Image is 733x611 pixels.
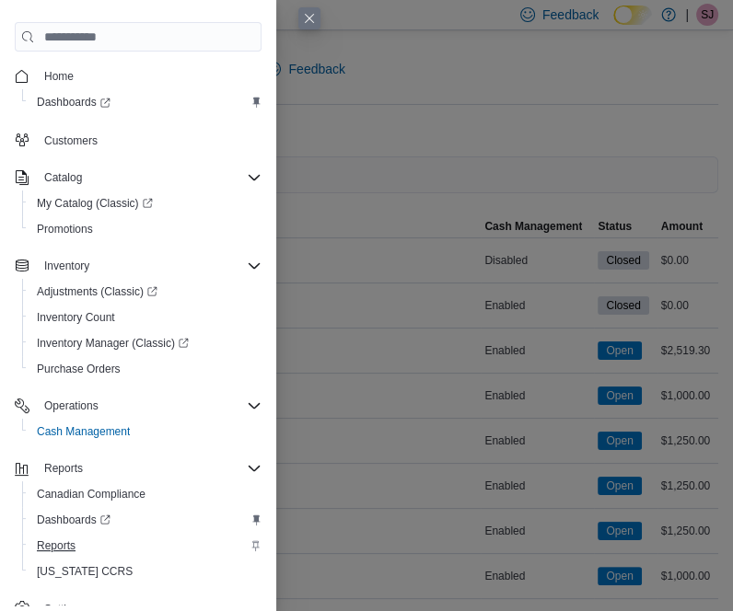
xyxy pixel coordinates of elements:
[37,457,90,479] button: Reports
[37,424,130,439] span: Cash Management
[22,279,269,305] a: Adjustments (Classic)
[22,481,269,507] button: Canadian Compliance
[22,559,269,584] button: [US_STATE] CCRS
[37,362,121,376] span: Purchase Orders
[37,65,81,87] a: Home
[37,310,115,325] span: Inventory Count
[22,419,269,444] button: Cash Management
[29,192,262,214] span: My Catalog (Classic)
[44,170,82,185] span: Catalog
[37,95,111,110] span: Dashboards
[29,358,128,380] a: Purchase Orders
[29,218,262,240] span: Promotions
[29,192,160,214] a: My Catalog (Classic)
[22,533,269,559] button: Reports
[22,507,269,533] a: Dashboards
[37,64,262,87] span: Home
[298,7,320,29] button: Close this dialog
[37,128,262,151] span: Customers
[29,91,262,113] span: Dashboards
[7,126,269,153] button: Customers
[22,330,269,356] a: Inventory Manager (Classic)
[37,255,262,277] span: Inventory
[29,560,262,582] span: Washington CCRS
[29,509,262,531] span: Dashboards
[22,89,269,115] a: Dashboards
[44,133,98,148] span: Customers
[29,483,153,505] a: Canadian Compliance
[37,457,262,479] span: Reports
[7,455,269,481] button: Reports
[37,222,93,236] span: Promotions
[29,509,118,531] a: Dashboards
[37,487,145,501] span: Canadian Compliance
[44,69,74,84] span: Home
[29,332,196,354] a: Inventory Manager (Classic)
[44,461,83,476] span: Reports
[29,535,83,557] a: Reports
[29,332,262,354] span: Inventory Manager (Classic)
[15,55,262,605] nav: Complex example
[29,218,100,240] a: Promotions
[37,284,157,299] span: Adjustments (Classic)
[22,216,269,242] button: Promotions
[37,336,189,351] span: Inventory Manager (Classic)
[22,190,269,216] a: My Catalog (Classic)
[37,513,111,527] span: Dashboards
[37,255,97,277] button: Inventory
[37,395,262,417] span: Operations
[44,398,99,413] span: Operations
[29,306,122,329] a: Inventory Count
[29,358,262,380] span: Purchase Orders
[37,395,106,417] button: Operations
[29,91,118,113] a: Dashboards
[29,421,137,443] a: Cash Management
[29,281,165,303] a: Adjustments (Classic)
[29,421,262,443] span: Cash Management
[29,281,262,303] span: Adjustments (Classic)
[7,253,269,279] button: Inventory
[29,560,140,582] a: [US_STATE] CCRS
[44,259,89,273] span: Inventory
[22,305,269,330] button: Inventory Count
[37,130,105,152] a: Customers
[37,167,262,189] span: Catalog
[7,63,269,89] button: Home
[29,483,262,505] span: Canadian Compliance
[29,535,262,557] span: Reports
[37,538,76,553] span: Reports
[37,196,153,211] span: My Catalog (Classic)
[7,165,269,190] button: Catalog
[37,564,133,579] span: [US_STATE] CCRS
[37,167,89,189] button: Catalog
[29,306,262,329] span: Inventory Count
[7,393,269,419] button: Operations
[22,356,269,382] button: Purchase Orders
